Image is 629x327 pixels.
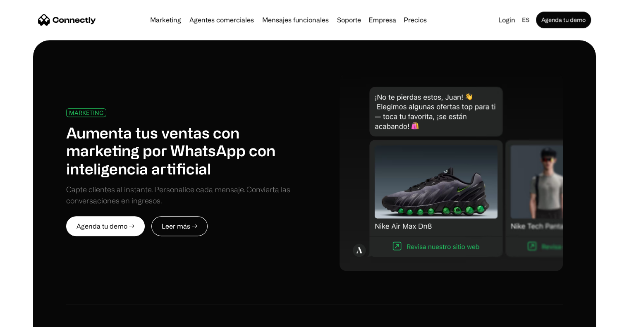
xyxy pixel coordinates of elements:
[66,184,315,206] div: Capte clientes al instante. Personalice cada mensaje. Convierta las conversaciones en ingresos.
[334,17,364,23] a: Soporte
[151,216,208,236] a: Leer más →
[66,216,145,236] a: Agenda tu demo →
[186,17,257,23] a: Agentes comerciales
[366,14,399,26] div: Empresa
[38,14,96,26] a: home
[400,17,430,23] a: Precios
[259,17,332,23] a: Mensajes funcionales
[368,14,396,26] div: Empresa
[536,12,591,28] a: Agenda tu demo
[522,14,529,26] div: es
[519,14,534,26] div: es
[66,124,315,177] h1: Aumenta tus ventas con marketing por WhatsApp con inteligencia artificial
[8,312,50,324] aside: Language selected: Español
[17,313,50,324] ul: Language list
[147,17,184,23] a: Marketing
[495,14,519,26] a: Login
[69,110,103,116] div: MARKETING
